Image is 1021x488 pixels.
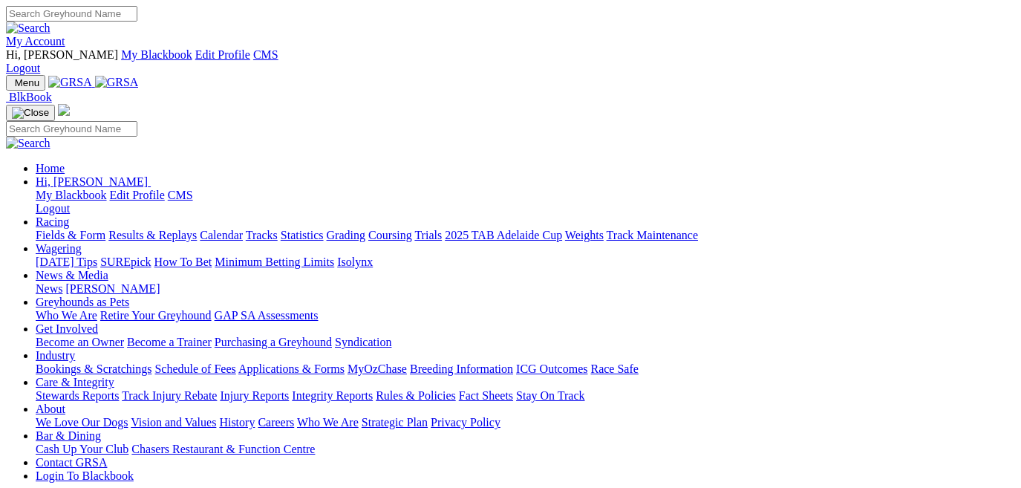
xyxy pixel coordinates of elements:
a: Wagering [36,242,82,255]
a: Logout [36,202,70,215]
a: Bar & Dining [36,429,101,442]
img: Search [6,137,50,150]
a: Greyhounds as Pets [36,296,129,308]
a: News [36,282,62,295]
a: Racing [36,215,69,228]
a: Stay On Track [516,389,584,402]
a: [PERSON_NAME] [65,282,160,295]
a: Minimum Betting Limits [215,256,334,268]
div: News & Media [36,282,1015,296]
a: Track Injury Rebate [122,389,217,402]
a: BlkBook [6,91,52,103]
a: Calendar [200,229,243,241]
div: My Account [6,48,1015,75]
span: BlkBook [9,91,52,103]
a: News & Media [36,269,108,282]
div: Racing [36,229,1015,242]
span: Menu [15,77,39,88]
a: Care & Integrity [36,376,114,388]
a: We Love Our Dogs [36,416,128,429]
a: Fields & Form [36,229,105,241]
a: Logout [6,62,40,74]
div: Bar & Dining [36,443,1015,456]
a: Vision and Values [131,416,216,429]
a: CMS [253,48,278,61]
a: Integrity Reports [292,389,373,402]
a: History [219,416,255,429]
a: Race Safe [590,362,638,375]
a: Industry [36,349,75,362]
img: GRSA [48,76,92,89]
a: Strategic Plan [362,416,428,429]
a: Hi, [PERSON_NAME] [36,175,151,188]
a: Tracks [246,229,278,241]
span: Hi, [PERSON_NAME] [6,48,118,61]
a: Edit Profile [195,48,250,61]
input: Search [6,6,137,22]
a: Purchasing a Greyhound [215,336,332,348]
div: Get Involved [36,336,1015,349]
a: Applications & Forms [238,362,345,375]
a: Grading [327,229,365,241]
a: Login To Blackbook [36,469,134,482]
a: Injury Reports [220,389,289,402]
a: Retire Your Greyhound [100,309,212,322]
a: How To Bet [154,256,212,268]
a: Get Involved [36,322,98,335]
a: Edit Profile [110,189,165,201]
a: My Account [6,35,65,48]
img: Search [6,22,50,35]
a: Home [36,162,65,175]
button: Toggle navigation [6,105,55,121]
a: Schedule of Fees [154,362,235,375]
a: Become a Trainer [127,336,212,348]
a: Chasers Restaurant & Function Centre [131,443,315,455]
a: CMS [168,189,193,201]
button: Toggle navigation [6,75,45,91]
div: Hi, [PERSON_NAME] [36,189,1015,215]
a: [DATE] Tips [36,256,97,268]
div: Wagering [36,256,1015,269]
div: Industry [36,362,1015,376]
a: Coursing [368,229,412,241]
a: Syndication [335,336,391,348]
a: ICG Outcomes [516,362,587,375]
a: Stewards Reports [36,389,119,402]
a: Who We Are [36,309,97,322]
div: About [36,416,1015,429]
a: GAP SA Assessments [215,309,319,322]
a: Rules & Policies [376,389,456,402]
a: Fact Sheets [459,389,513,402]
a: About [36,403,65,415]
div: Greyhounds as Pets [36,309,1015,322]
a: Become an Owner [36,336,124,348]
a: 2025 TAB Adelaide Cup [445,229,562,241]
a: Cash Up Your Club [36,443,128,455]
a: Bookings & Scratchings [36,362,151,375]
a: SUREpick [100,256,151,268]
a: Statistics [281,229,324,241]
a: Careers [258,416,294,429]
img: Close [12,107,49,119]
a: Results & Replays [108,229,197,241]
a: My Blackbook [121,48,192,61]
a: MyOzChase [348,362,407,375]
a: Isolynx [337,256,373,268]
a: My Blackbook [36,189,107,201]
div: Care & Integrity [36,389,1015,403]
a: Trials [414,229,442,241]
img: logo-grsa-white.png [58,104,70,116]
a: Privacy Policy [431,416,500,429]
a: Contact GRSA [36,456,107,469]
a: Track Maintenance [607,229,698,241]
a: Who We Are [297,416,359,429]
span: Hi, [PERSON_NAME] [36,175,148,188]
a: Weights [565,229,604,241]
input: Search [6,121,137,137]
img: GRSA [95,76,139,89]
a: Breeding Information [410,362,513,375]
